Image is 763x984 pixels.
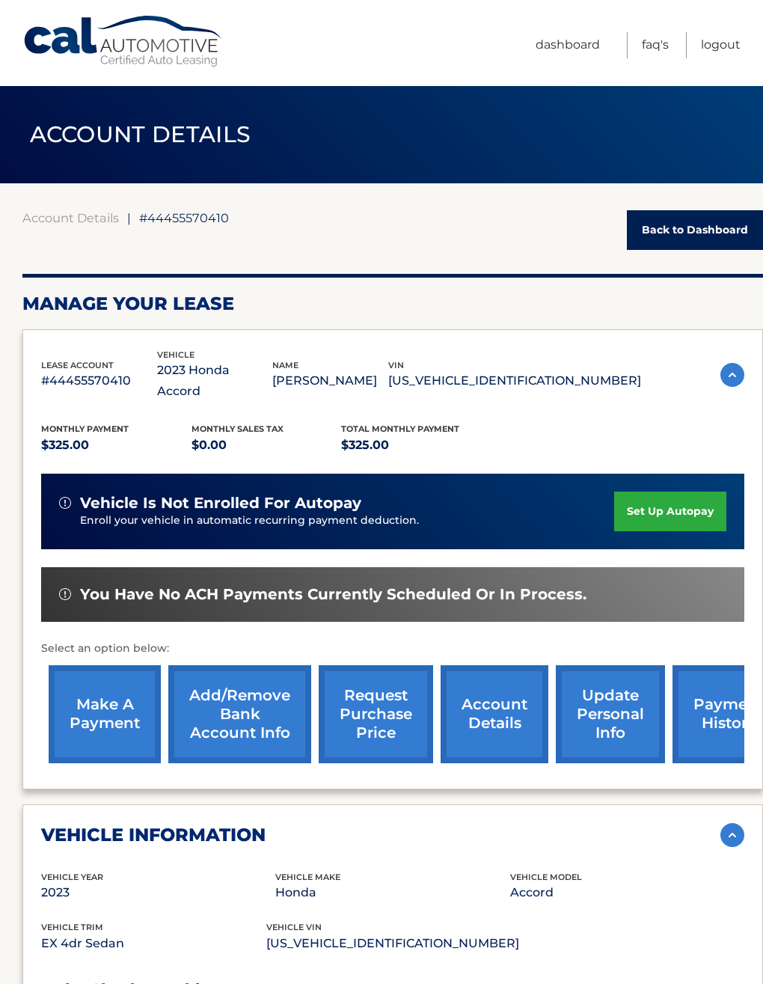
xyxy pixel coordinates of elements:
[266,922,322,932] span: vehicle vin
[191,424,284,434] span: Monthly sales Tax
[41,435,191,456] p: $325.00
[41,640,744,658] p: Select an option below:
[191,435,342,456] p: $0.00
[341,435,491,456] p: $325.00
[275,882,509,903] p: Honda
[388,370,641,391] p: [US_VEHICLE_IDENTIFICATION_NUMBER]
[701,32,741,58] a: Logout
[157,349,194,360] span: vehicle
[80,513,614,529] p: Enroll your vehicle in automatic recurring payment deduction.
[41,872,103,882] span: vehicle Year
[41,933,266,954] p: EX 4dr Sedan
[319,665,433,763] a: request purchase price
[41,360,114,370] span: lease account
[266,933,519,954] p: [US_VEHICLE_IDENTIFICATION_NUMBER]
[510,882,744,903] p: Accord
[720,363,744,387] img: accordion-active.svg
[41,922,103,932] span: vehicle trim
[80,585,586,604] span: You have no ACH payments currently scheduled or in process.
[275,872,340,882] span: vehicle make
[80,494,361,513] span: vehicle is not enrolled for autopay
[441,665,548,763] a: account details
[41,424,129,434] span: Monthly Payment
[30,120,251,148] span: ACCOUNT DETAILS
[127,210,131,225] span: |
[157,360,273,402] p: 2023 Honda Accord
[41,882,275,903] p: 2023
[388,360,404,370] span: vin
[59,497,71,509] img: alert-white.svg
[168,665,311,763] a: Add/Remove bank account info
[22,15,224,68] a: Cal Automotive
[272,360,298,370] span: name
[627,210,763,250] a: Back to Dashboard
[720,823,744,847] img: accordion-active.svg
[41,824,266,846] h2: vehicle information
[22,293,763,315] h2: Manage Your Lease
[272,370,388,391] p: [PERSON_NAME]
[49,665,161,763] a: make a payment
[510,872,582,882] span: vehicle model
[41,370,157,391] p: #44455570410
[22,210,119,225] a: Account Details
[536,32,600,58] a: Dashboard
[614,492,726,531] a: set up autopay
[139,210,229,225] span: #44455570410
[59,588,71,600] img: alert-white.svg
[556,665,665,763] a: update personal info
[642,32,669,58] a: FAQ's
[341,424,459,434] span: Total Monthly Payment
